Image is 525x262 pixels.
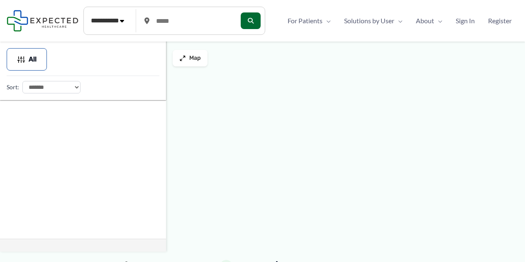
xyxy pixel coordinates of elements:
[189,55,201,62] span: Map
[17,55,25,64] img: Filter
[416,15,434,27] span: About
[173,50,208,66] button: Map
[322,15,331,27] span: Menu Toggle
[7,10,78,31] img: Expected Healthcare Logo - side, dark font, small
[409,15,449,27] a: AboutMenu Toggle
[337,15,409,27] a: Solutions by UserMenu Toggle
[344,15,394,27] span: Solutions by User
[179,55,186,61] img: Maximize
[281,15,337,27] a: For PatientsMenu Toggle
[7,82,19,93] label: Sort:
[7,48,47,71] button: All
[481,15,518,27] a: Register
[449,15,481,27] a: Sign In
[434,15,442,27] span: Menu Toggle
[394,15,403,27] span: Menu Toggle
[456,15,475,27] span: Sign In
[288,15,322,27] span: For Patients
[29,56,37,62] span: All
[488,15,512,27] span: Register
